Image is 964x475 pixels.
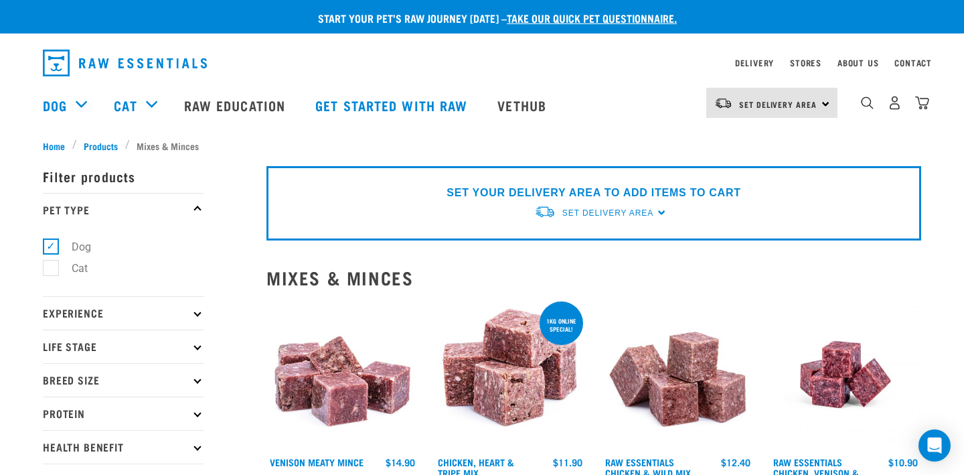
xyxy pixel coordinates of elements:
p: Breed Size [43,363,204,397]
a: Home [43,139,72,153]
a: take our quick pet questionnaire. [507,15,677,21]
a: Stores [790,60,821,65]
img: 1062 Chicken Heart Tripe Mix 01 [434,299,586,451]
p: Life Stage [43,330,204,363]
p: SET YOUR DELIVERY AREA TO ADD ITEMS TO CART [447,185,740,201]
span: Set Delivery Area [739,102,817,107]
img: van-moving.png [534,205,556,219]
a: Venison Meaty Mince [270,460,364,464]
img: home-icon-1@2x.png [861,96,874,109]
a: About Us [837,60,878,65]
p: Protein [43,397,204,430]
a: Delivery [735,60,774,65]
img: Pile Of Cubed Chicken Wild Meat Mix [602,299,754,451]
nav: dropdown navigation [32,44,932,82]
img: user.png [888,96,902,110]
img: van-moving.png [714,97,732,109]
a: Cat [114,95,137,115]
a: Dog [43,95,67,115]
div: 1kg online special! [540,311,583,339]
a: Raw Essentials Chicken & Wild Mix [605,460,691,475]
a: Contact [894,60,932,65]
label: Cat [50,260,93,277]
p: Pet Type [43,193,204,226]
div: $10.90 [888,457,918,468]
p: Health Benefit [43,430,204,464]
div: $11.90 [553,457,582,468]
div: $12.40 [721,457,750,468]
a: Raw Education [171,78,302,132]
img: home-icon@2x.png [915,96,929,110]
a: Products [77,139,125,153]
img: 1117 Venison Meat Mince 01 [266,299,418,451]
div: Open Intercom Messenger [918,429,951,462]
span: Products [84,139,118,153]
a: Get started with Raw [302,78,484,132]
a: Chicken, Heart & Tripe Mix [438,460,514,475]
span: Home [43,139,65,153]
span: Set Delivery Area [562,208,653,218]
p: Experience [43,296,204,330]
img: Raw Essentials Logo [43,50,207,76]
a: Vethub [484,78,563,132]
label: Dog [50,239,96,255]
h2: Mixes & Minces [266,267,921,288]
div: $14.90 [386,457,415,468]
nav: breadcrumbs [43,139,921,153]
img: Chicken Venison mix 1655 [770,299,922,451]
p: Filter products [43,159,204,193]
